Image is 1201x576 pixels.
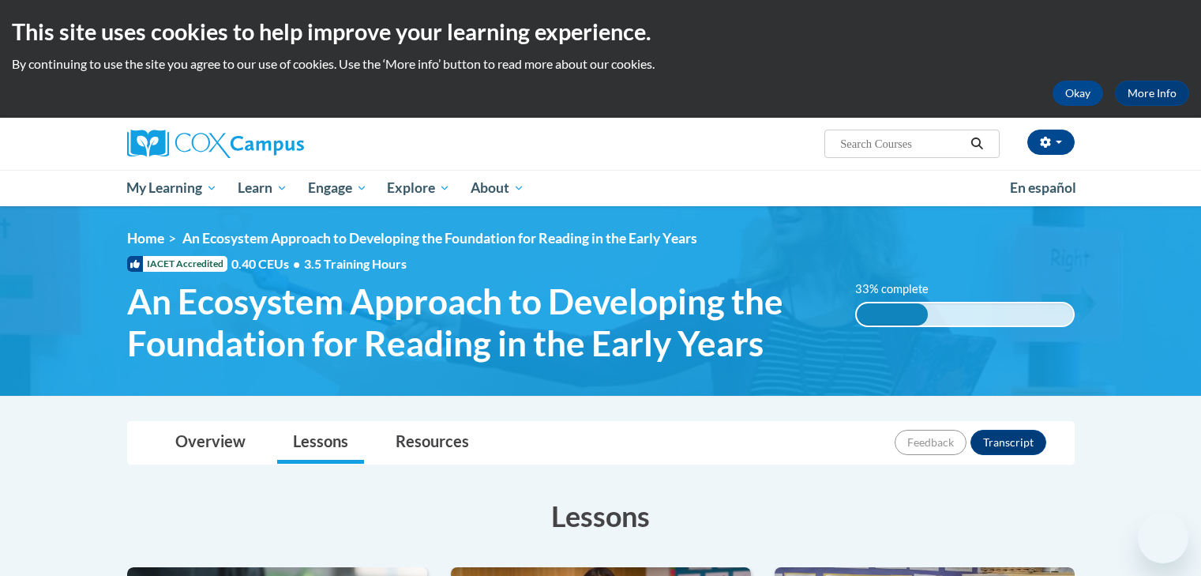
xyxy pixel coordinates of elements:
[298,170,377,206] a: Engage
[182,230,697,247] span: An Ecosystem Approach to Developing the Foundation for Reading in the Early Years
[1000,171,1087,205] a: En español
[895,430,966,455] button: Feedback
[117,170,228,206] a: My Learning
[293,256,300,271] span: •
[839,134,965,153] input: Search Courses
[227,170,298,206] a: Learn
[387,179,450,198] span: Explore
[965,134,989,153] button: Search
[377,170,460,206] a: Explore
[460,170,535,206] a: About
[1027,130,1075,155] button: Account Settings
[103,170,1098,206] div: Main menu
[304,256,407,271] span: 3.5 Training Hours
[857,303,928,326] div: 33% complete
[1115,81,1189,106] a: More Info
[127,496,1075,536] h3: Lessons
[127,230,164,247] a: Home
[127,280,832,364] span: An Ecosystem Approach to Developing the Foundation for Reading in the Early Years
[127,130,427,158] a: Cox Campus
[12,16,1189,47] h2: This site uses cookies to help improve your learning experience.
[855,280,946,298] label: 33% complete
[12,55,1189,73] p: By continuing to use the site you agree to our use of cookies. Use the ‘More info’ button to read...
[1053,81,1103,106] button: Okay
[1010,179,1076,196] span: En español
[970,430,1046,455] button: Transcript
[126,179,217,198] span: My Learning
[1138,513,1188,563] iframe: Button to launch messaging window
[238,179,287,198] span: Learn
[308,179,367,198] span: Engage
[277,422,364,464] a: Lessons
[471,179,524,198] span: About
[380,422,485,464] a: Resources
[127,256,227,272] span: IACET Accredited
[160,422,261,464] a: Overview
[231,255,304,273] span: 0.40 CEUs
[127,130,304,158] img: Cox Campus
